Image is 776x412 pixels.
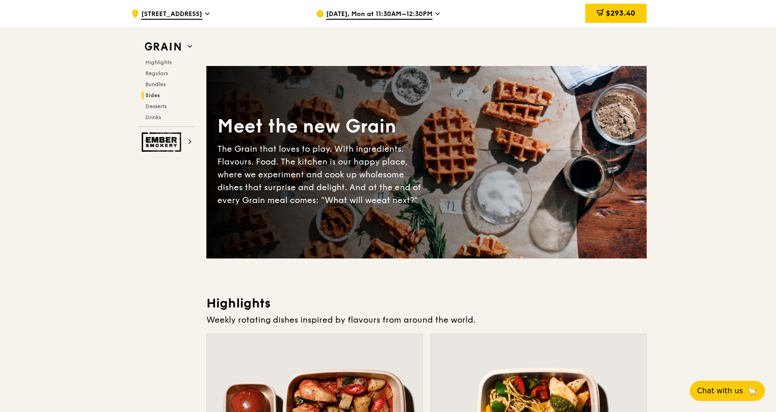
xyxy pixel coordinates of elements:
[141,10,202,20] span: [STREET_ADDRESS]
[142,132,184,152] img: Ember Smokery web logo
[145,114,161,121] span: Drinks
[206,295,647,312] h3: Highlights
[206,313,647,326] div: Weekly rotating dishes inspired by flavours from around the world.
[377,195,418,205] span: eat next?”
[217,114,427,139] div: Meet the new Grain
[697,385,743,396] span: Chat with us
[145,59,172,66] span: Highlights
[145,103,166,110] span: Desserts
[217,143,427,207] div: The Grain that loves to play. With ingredients. Flavours. Food. The kitchen is our happy place, w...
[747,385,758,396] span: 🦙
[690,381,765,401] button: Chat with us🦙
[145,81,166,88] span: Bundles
[145,92,160,99] span: Sides
[142,38,184,55] img: Grain web logo
[145,70,168,77] span: Regulars
[606,9,635,17] span: $293.40
[326,10,432,20] span: [DATE], Mon at 11:30AM–12:30PM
